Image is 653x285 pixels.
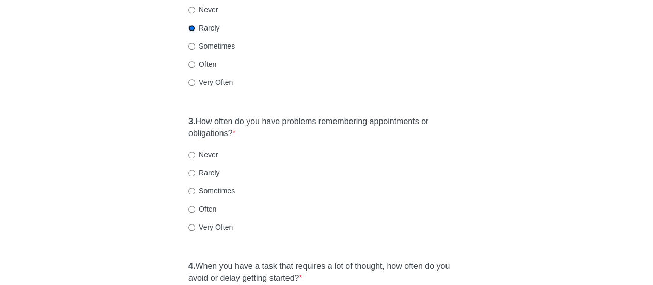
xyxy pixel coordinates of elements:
[188,116,465,140] label: How often do you have problems remembering appointments or obligations?
[188,170,195,176] input: Rarely
[188,59,216,69] label: Often
[188,23,219,33] label: Rarely
[188,149,218,160] label: Never
[188,222,233,232] label: Very Often
[188,168,219,178] label: Rarely
[188,224,195,231] input: Very Often
[188,152,195,158] input: Never
[188,206,195,213] input: Often
[188,61,195,68] input: Often
[188,5,218,15] label: Never
[188,261,465,284] label: When you have a task that requires a lot of thought, how often do you avoid or delay getting star...
[188,79,195,86] input: Very Often
[188,25,195,32] input: Rarely
[188,43,195,50] input: Sometimes
[188,188,195,194] input: Sometimes
[188,262,195,271] strong: 4.
[188,117,195,126] strong: 3.
[188,186,235,196] label: Sometimes
[188,77,233,87] label: Very Often
[188,7,195,13] input: Never
[188,204,216,214] label: Often
[188,41,235,51] label: Sometimes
